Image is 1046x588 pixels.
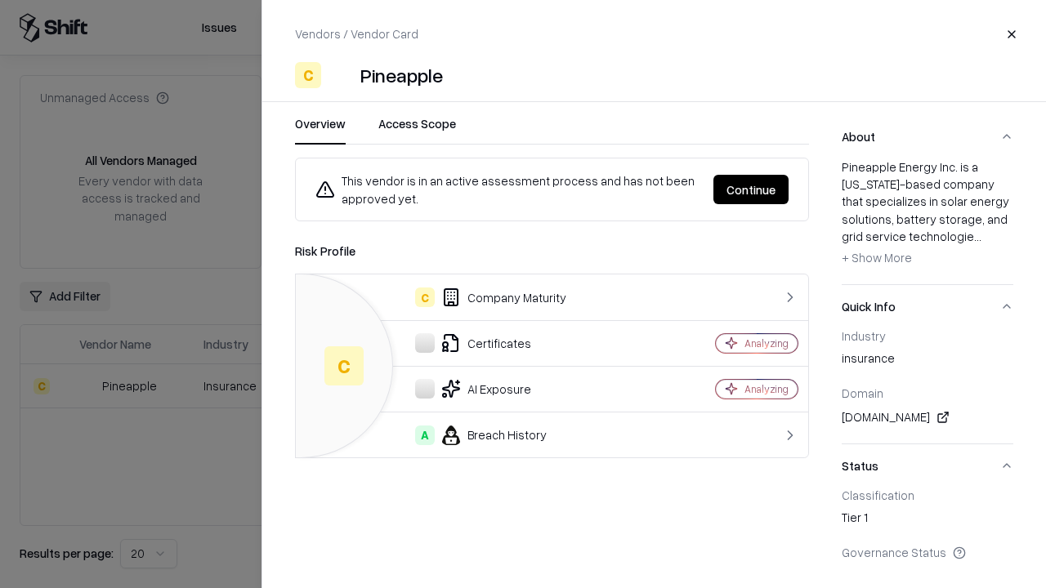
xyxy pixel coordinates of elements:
button: + Show More [842,245,912,271]
div: This vendor is in an active assessment process and has not been approved yet. [315,171,700,207]
img: Pineapple [328,62,354,88]
button: Continue [713,175,789,204]
div: Analyzing [744,336,789,350]
div: About [842,158,1013,284]
button: Access Scope [378,115,456,145]
p: Vendors / Vendor Card [295,25,418,42]
button: Status [842,444,1013,488]
div: A [415,425,435,445]
div: Certificates [309,333,659,353]
div: C [324,346,364,385]
button: Overview [295,115,346,145]
div: Analyzing [744,382,789,396]
div: Company Maturity [309,287,659,307]
button: About [842,115,1013,158]
button: Quick Info [842,285,1013,328]
div: Risk Profile [295,241,809,261]
div: C [295,62,321,88]
span: + Show More [842,250,912,265]
div: Breach History [309,425,659,445]
div: Classification [842,488,1013,502]
div: Quick Info [842,328,1013,443]
div: Industry [842,328,1013,343]
div: Governance Status [842,545,1013,559]
div: C [415,287,435,307]
div: Pineapple [360,62,443,88]
div: Domain [842,385,1013,400]
div: insurance [842,350,1013,372]
div: AI Exposure [309,379,659,399]
div: [DOMAIN_NAME] [842,408,1013,427]
div: Pineapple Energy Inc. is a [US_STATE]-based company that specializes in solar energy solutions, b... [842,158,1013,271]
span: ... [974,229,981,243]
div: Tier 1 [842,509,1013,532]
